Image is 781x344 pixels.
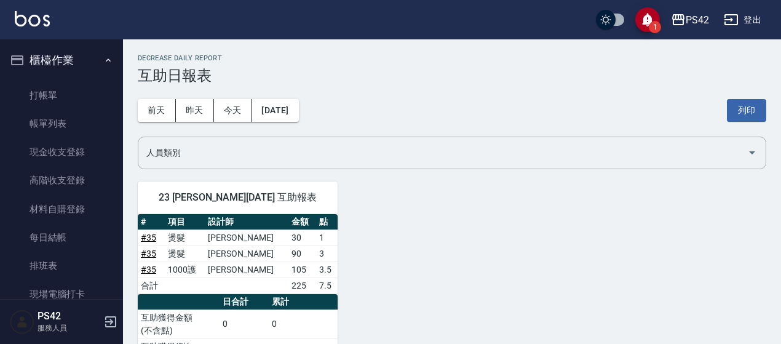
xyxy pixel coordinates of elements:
a: 材料自購登錄 [5,195,118,223]
a: 高階收支登錄 [5,166,118,194]
button: PS42 [666,7,714,33]
td: 1000護 [165,262,205,278]
th: 日合計 [220,294,269,310]
h2: Decrease Daily Report [138,54,766,62]
button: Open [742,143,762,162]
td: 燙髮 [165,246,205,262]
td: 30 [288,230,315,246]
td: 3 [316,246,338,262]
span: 23 [PERSON_NAME][DATE] 互助報表 [153,191,323,204]
td: 1 [316,230,338,246]
td: 互助獲得金額 (不含點) [138,310,220,338]
a: 現場電腦打卡 [5,280,118,308]
td: 105 [288,262,315,278]
h5: PS42 [38,310,100,322]
button: 今天 [214,99,252,122]
td: 3.5 [316,262,338,278]
th: 累計 [269,294,338,310]
td: [PERSON_NAME] [205,246,288,262]
th: 點 [316,214,338,230]
th: 金額 [288,214,315,230]
td: 燙髮 [165,230,205,246]
button: 前天 [138,99,176,122]
a: 帳單列表 [5,110,118,138]
button: save [635,7,660,32]
td: 7.5 [316,278,338,294]
button: [DATE] [252,99,298,122]
a: #35 [141,265,156,274]
a: 現金收支登錄 [5,138,118,166]
th: # [138,214,165,230]
a: 打帳單 [5,81,118,110]
td: [PERSON_NAME] [205,230,288,246]
table: a dense table [138,214,338,294]
a: 排班表 [5,252,118,280]
a: #35 [141,249,156,258]
td: 0 [220,310,269,338]
div: PS42 [686,12,709,28]
button: 昨天 [176,99,214,122]
button: 櫃檯作業 [5,44,118,76]
h3: 互助日報表 [138,67,766,84]
td: 0 [269,310,338,338]
span: 1 [649,21,661,33]
td: 225 [288,278,315,294]
input: 人員名稱 [143,142,742,164]
a: 每日結帳 [5,223,118,252]
a: #35 [141,233,156,242]
p: 服務人員 [38,322,100,334]
td: 合計 [138,278,165,294]
button: 列印 [727,99,766,122]
th: 項目 [165,214,205,230]
td: [PERSON_NAME] [205,262,288,278]
td: 90 [288,246,315,262]
img: Person [10,310,34,334]
th: 設計師 [205,214,288,230]
button: 登出 [719,9,766,31]
img: Logo [15,11,50,26]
